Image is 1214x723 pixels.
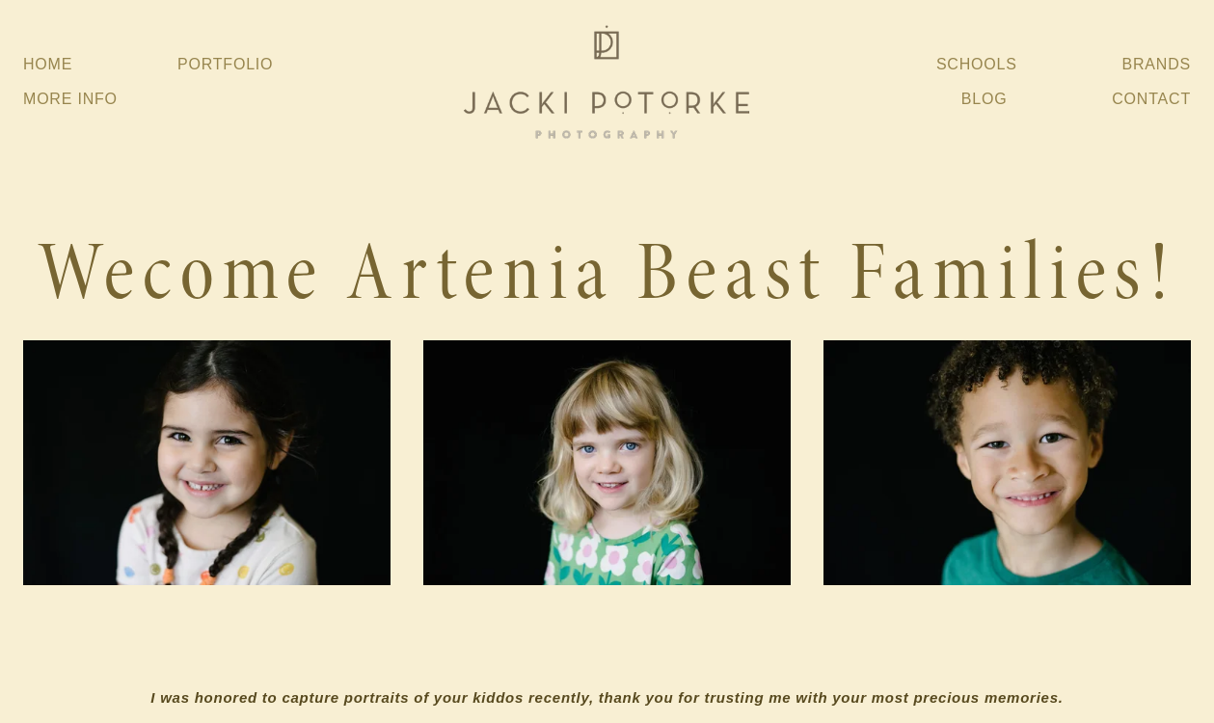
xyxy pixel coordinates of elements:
[23,222,1191,324] h1: Wecome Artenia Beast Families!
[177,56,273,72] a: Portfolio
[936,47,1017,82] a: Schools
[23,82,118,117] a: More Info
[961,82,1008,117] a: Blog
[150,689,1063,706] em: I was honored to capture portraits of your kiddos recently, thank you for trusting me with your m...
[1112,82,1191,117] a: Contact
[23,47,72,82] a: Home
[452,20,761,144] img: Jacki Potorke Sacramento Family Photographer
[1122,47,1191,82] a: Brands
